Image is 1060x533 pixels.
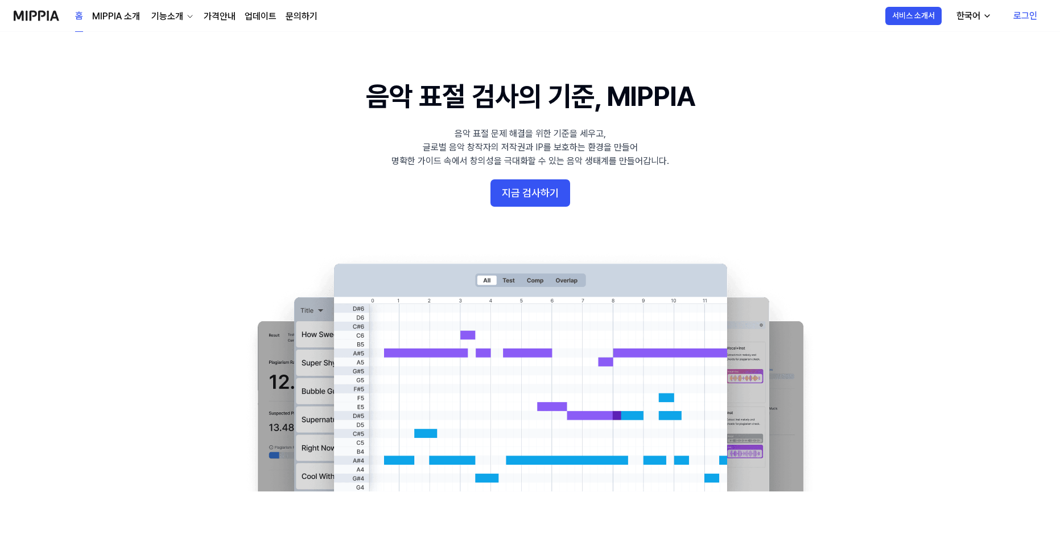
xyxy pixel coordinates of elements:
[947,5,999,27] button: 한국어
[490,179,570,207] button: 지금 검사하기
[204,10,236,23] a: 가격안내
[391,127,669,168] div: 음악 표절 문제 해결을 위한 기준을 세우고, 글로벌 음악 창작자의 저작권과 IP를 보호하는 환경을 만들어 명확한 가이드 속에서 창의성을 극대화할 수 있는 음악 생태계를 만들어...
[92,10,140,23] a: MIPPIA 소개
[149,10,185,23] div: 기능소개
[245,10,277,23] a: 업데이트
[286,10,317,23] a: 문의하기
[234,252,826,491] img: main Image
[149,10,195,23] button: 기능소개
[366,77,694,116] h1: 음악 표절 검사의 기준, MIPPIA
[75,1,83,32] a: 홈
[954,9,983,23] div: 한국어
[885,7,942,25] button: 서비스 소개서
